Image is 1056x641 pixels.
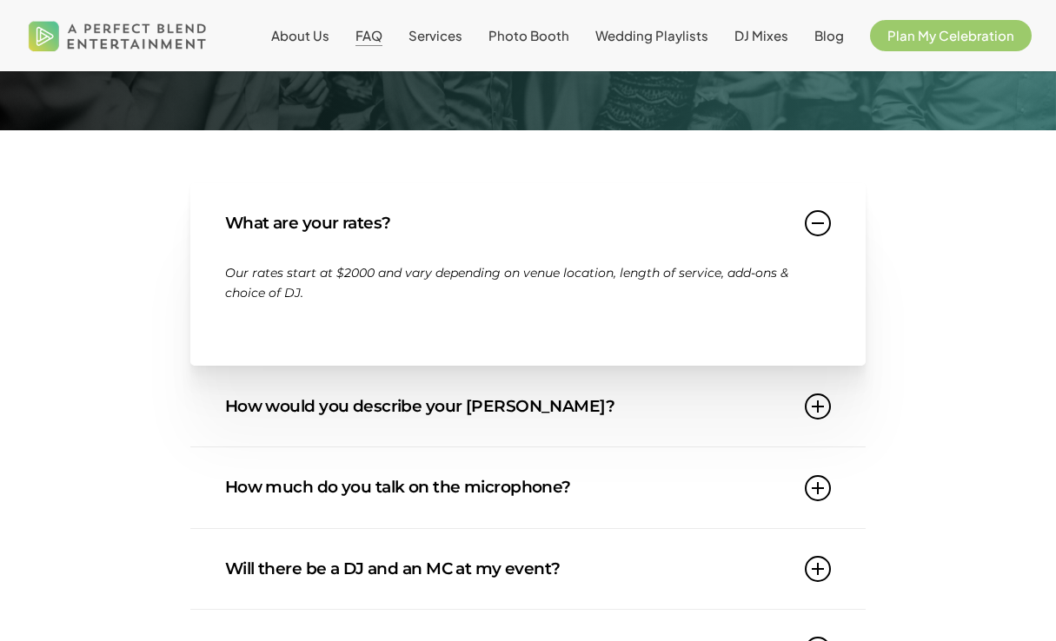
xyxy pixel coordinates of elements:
[355,27,382,43] span: FAQ
[408,29,462,43] a: Services
[887,27,1014,43] span: Plan My Celebration
[408,27,462,43] span: Services
[488,27,569,43] span: Photo Booth
[271,29,329,43] a: About Us
[734,27,788,43] span: DJ Mixes
[595,29,708,43] a: Wedding Playlists
[814,27,844,43] span: Blog
[814,29,844,43] a: Blog
[595,27,708,43] span: Wedding Playlists
[271,27,329,43] span: About Us
[734,29,788,43] a: DJ Mixes
[225,265,788,300] span: Our rates start at $2000 and vary depending on venue location, length of service, add-ons & choic...
[225,529,832,609] a: Will there be a DJ and an MC at my event?
[225,367,832,446] a: How would you describe your [PERSON_NAME]?
[24,7,211,64] img: A Perfect Blend Entertainment
[355,29,382,43] a: FAQ
[225,183,832,263] a: What are your rates?
[488,29,569,43] a: Photo Booth
[870,29,1032,43] a: Plan My Celebration
[225,447,832,527] a: How much do you talk on the microphone?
